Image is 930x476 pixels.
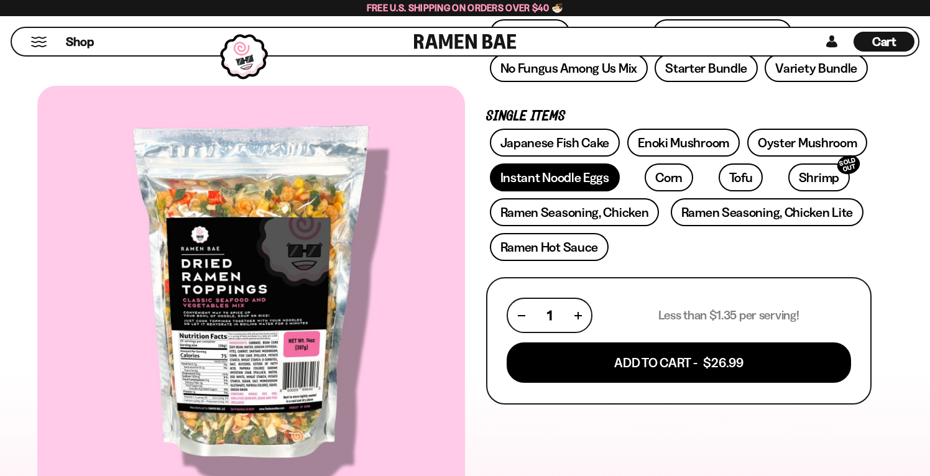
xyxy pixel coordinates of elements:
[854,28,914,55] div: Cart
[30,37,47,47] button: Mobile Menu Trigger
[645,163,693,191] a: Corn
[490,233,609,261] a: Ramen Hot Sauce
[719,163,763,191] a: Tofu
[655,54,758,82] a: Starter Bundle
[490,163,620,191] a: Instant Noodle Eggs
[507,342,851,383] button: Add To Cart - $26.99
[627,129,740,157] a: Enoki Mushroom
[747,129,868,157] a: Oyster Mushroom
[486,111,872,122] p: Single Items
[872,34,896,49] span: Cart
[490,54,648,82] a: No Fungus Among Us Mix
[490,129,620,157] a: Japanese Fish Cake
[490,198,660,226] a: Ramen Seasoning, Chicken
[66,34,94,50] span: Shop
[765,54,868,82] a: Variety Bundle
[671,198,863,226] a: Ramen Seasoning, Chicken Lite
[547,308,552,323] span: 1
[367,2,564,14] span: Free U.S. Shipping on Orders over $40 🍜
[658,308,799,323] p: Less than $1.35 per serving!
[835,153,862,177] div: SOLD OUT
[66,32,94,52] a: Shop
[788,163,850,191] a: ShrimpSOLD OUT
